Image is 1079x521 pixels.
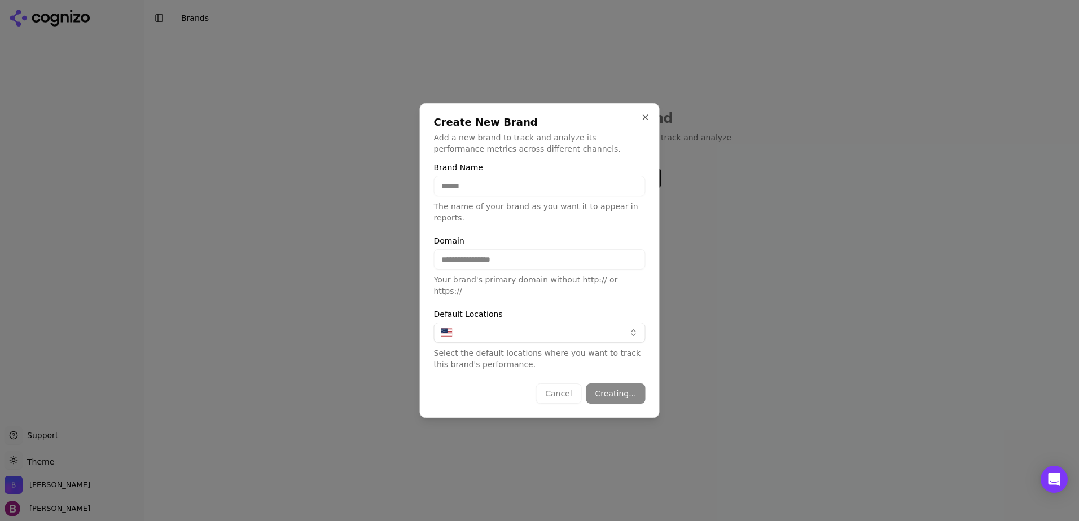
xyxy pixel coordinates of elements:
label: Domain [434,237,646,245]
h2: Create New Brand [434,117,646,127]
p: The name of your brand as you want it to appear in reports. [434,201,646,223]
p: Add a new brand to track and analyze its performance metrics across different channels. [434,132,646,154]
p: Select the default locations where you want to track this brand's performance. [434,347,646,370]
label: Brand Name [434,164,646,171]
img: United States [441,327,453,338]
p: Your brand's primary domain without http:// or https:// [434,274,646,297]
label: Default Locations [434,310,646,318]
